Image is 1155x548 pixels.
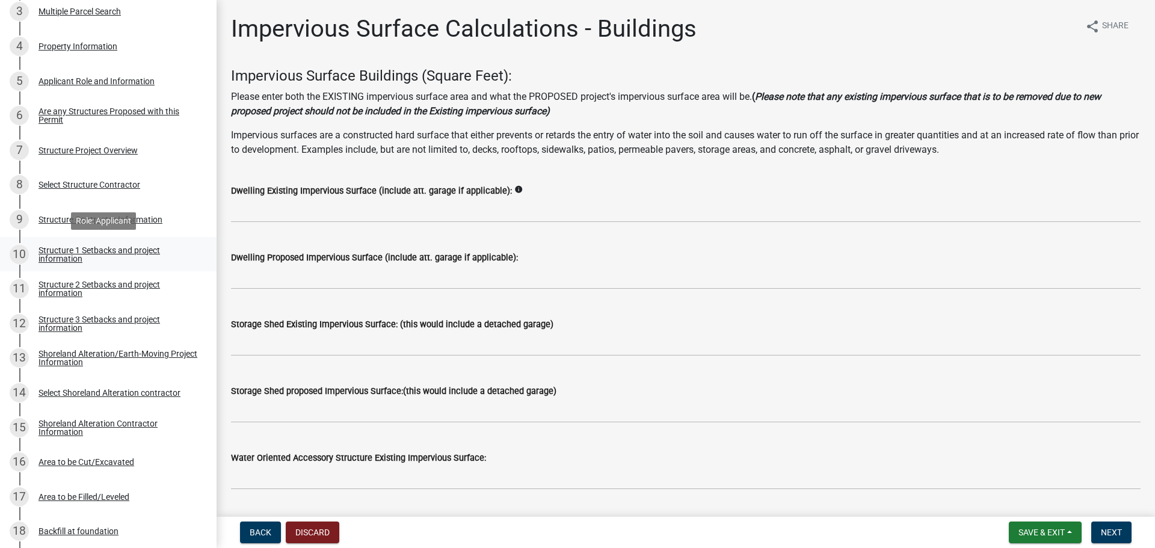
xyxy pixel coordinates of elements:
[231,387,556,396] label: Storage Shed proposed Impervious Surface:(this would include a detached garage)
[286,522,339,543] button: Discard
[250,528,271,537] span: Back
[38,349,197,366] div: Shoreland Alteration/Earth-Moving Project Information
[231,67,1141,85] h4: Impervious Surface Buildings (Square Feet):
[231,187,512,195] label: Dwelling Existing Impervious Surface (include att. garage if applicable):
[38,146,138,155] div: Structure Project Overview
[1091,522,1132,543] button: Next
[10,522,29,541] div: 18
[10,452,29,472] div: 16
[10,418,29,437] div: 15
[71,212,136,230] div: Role: Applicant
[1009,522,1082,543] button: Save & Exit
[231,321,553,329] label: Storage Shed Existing Impervious Surface: (this would include a detached garage)
[10,106,29,125] div: 6
[38,180,140,189] div: Select Structure Contractor
[38,42,117,51] div: Property Information
[1101,528,1122,537] span: Next
[752,91,755,102] strong: (
[38,527,119,535] div: Backfill at foundation
[10,2,29,21] div: 3
[231,90,1141,119] p: Please enter both the EXISTING impervious surface area and what the PROPOSED project's impervious...
[38,215,162,224] div: Structure Contractor Information
[38,280,197,297] div: Structure 2 Setbacks and project information
[10,279,29,298] div: 11
[514,185,523,194] i: info
[10,210,29,229] div: 9
[231,14,697,43] h1: Impervious Surface Calculations - Buildings
[38,246,197,263] div: Structure 1 Setbacks and project information
[240,522,281,543] button: Back
[1085,19,1100,34] i: share
[231,454,486,463] label: Water Oriented Accessory Structure Existing Impervious Surface:
[10,245,29,264] div: 10
[38,389,180,397] div: Select Shoreland Alteration contractor
[10,72,29,91] div: 5
[38,458,134,466] div: Area to be Cut/Excavated
[10,314,29,333] div: 12
[38,107,197,124] div: Are any Structures Proposed with this Permit
[1076,14,1138,38] button: shareShare
[10,141,29,160] div: 7
[10,37,29,56] div: 4
[10,383,29,402] div: 14
[1018,528,1065,537] span: Save & Exit
[231,91,1101,117] strong: Please note that any existing impervious surface that is to be removed due to new proposed projec...
[10,487,29,506] div: 17
[38,77,155,85] div: Applicant Role and Information
[10,348,29,368] div: 13
[38,7,121,16] div: Multiple Parcel Search
[38,419,197,436] div: Shoreland Alteration Contractor Information
[231,128,1141,157] p: Impervious surfaces are a constructed hard surface that either prevents or retards the entry of w...
[1102,19,1129,34] span: Share
[231,254,518,262] label: Dwelling Proposed Impervious Surface (include att. garage if applicable):
[38,493,129,501] div: Area to be Filled/Leveled
[38,315,197,332] div: Structure 3 Setbacks and project information
[10,175,29,194] div: 8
